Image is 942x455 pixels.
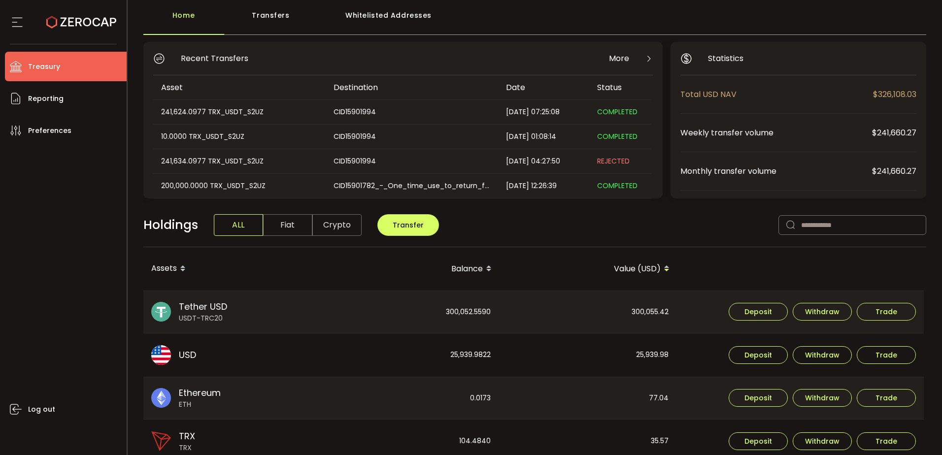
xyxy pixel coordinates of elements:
span: TRX [179,443,195,453]
span: Trade [875,308,897,315]
span: Weekly transfer volume [680,127,872,139]
div: [DATE] 12:26:39 [498,180,589,192]
div: 77.04 [500,377,676,420]
span: Ethereum [179,386,221,399]
div: CID15901994 [326,106,497,118]
button: Trade [857,432,916,450]
img: usd_portfolio.svg [151,345,171,365]
div: 200,000.0000 TRX_USDT_S2UZ [153,180,325,192]
div: Date [498,82,589,93]
button: Transfer [377,214,439,236]
span: COMPLETED [597,181,638,191]
span: Treasury [28,60,60,74]
button: Withdraw [793,303,852,321]
div: Home [143,5,224,35]
div: Asset [153,82,326,93]
img: usdt_portfolio.svg [151,302,171,322]
span: Deposit [744,438,772,445]
img: trx_portfolio.png [151,431,171,451]
div: Assets [143,260,322,277]
span: Deposit [744,308,772,315]
span: Tether USD [179,300,227,313]
span: Withdraw [805,438,840,445]
div: [DATE] 01:08:14 [498,131,589,142]
span: TRX [179,429,195,443]
span: Trade [875,394,897,401]
span: Recent Transfers [181,52,248,65]
span: ETH [179,399,221,410]
span: Reporting [28,92,64,106]
button: Deposit [729,303,788,321]
span: Preferences [28,124,71,138]
div: Balance [322,260,500,277]
span: Deposit [744,352,772,358]
span: $326,108.03 [873,88,916,100]
span: Holdings [143,216,198,234]
button: Trade [857,303,916,321]
span: Trade [875,438,897,445]
div: 25,939.98 [500,333,676,377]
div: [DATE] 07:25:08 [498,106,589,118]
span: Withdraw [805,352,840,358]
span: Total USD NAV [680,88,873,100]
div: 241,624.0977 TRX_USDT_S2UZ [153,106,325,118]
span: Crypto [312,214,362,236]
button: Deposit [729,432,788,450]
span: $241,660.27 [872,127,916,139]
div: Value (USD) [500,260,677,277]
div: Whitelisted Addresses [318,5,460,35]
button: Trade [857,346,916,364]
span: COMPLETED [597,131,638,141]
span: USDT-TRC20 [179,313,227,324]
div: 241,634.0977 TRX_USDT_S2UZ [153,156,325,167]
div: CID15901994 [326,131,497,142]
div: [DATE] 04:27:50 [498,156,589,167]
span: Fiat [263,214,312,236]
span: REJECTED [597,156,630,166]
button: Deposit [729,389,788,407]
iframe: Chat Widget [893,408,942,455]
span: More [609,52,629,65]
button: Withdraw [793,389,852,407]
button: Deposit [729,346,788,364]
div: 25,939.9822 [322,333,499,377]
span: Deposit [744,394,772,401]
div: 300,052.5590 [322,291,499,333]
span: Transfer [393,220,424,230]
div: Transfers [224,5,318,35]
span: COMPLETED [597,107,638,117]
div: Status [589,82,651,93]
div: 300,055.42 [500,291,676,333]
span: USD [179,348,196,361]
span: Log out [28,402,55,417]
span: Withdraw [805,308,840,315]
span: Withdraw [805,394,840,401]
img: eth_portfolio.svg [151,388,171,408]
div: 0.0173 [322,377,499,420]
span: Statistics [708,52,743,65]
span: $241,660.27 [872,165,916,177]
button: Trade [857,389,916,407]
span: Trade [875,352,897,358]
button: Withdraw [793,432,852,450]
div: 10.0000 TRX_USDT_S2UZ [153,131,325,142]
div: Destination [326,82,498,93]
span: Monthly transfer volume [680,165,872,177]
span: ALL [214,214,263,236]
div: CID15901994 [326,156,497,167]
button: Withdraw [793,346,852,364]
div: CID15901782_-_One_time_use_to_return_funds [326,180,497,192]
